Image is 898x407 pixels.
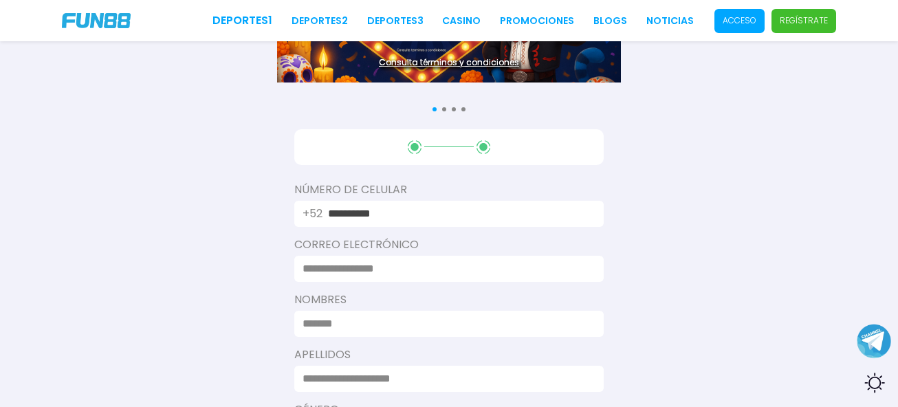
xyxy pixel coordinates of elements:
p: Acceso [723,14,756,27]
a: NOTICIAS [646,14,694,28]
label: Apellidos [294,346,604,363]
label: Número De Celular [294,181,604,198]
label: Nombres [294,291,604,308]
a: Promociones [500,14,574,28]
button: Join telegram channel [857,323,891,359]
a: Deportes2 [292,14,348,28]
div: Switch theme [857,366,891,400]
a: BLOGS [593,14,627,28]
a: Consulta términos y condiciones [277,56,621,69]
img: Company Logo [62,13,131,28]
label: Correo electrónico [294,236,604,253]
p: +52 [303,206,322,222]
a: Deportes3 [367,14,424,28]
a: CASINO [442,14,481,28]
p: Regístrate [780,14,828,27]
a: Deportes1 [212,12,272,29]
